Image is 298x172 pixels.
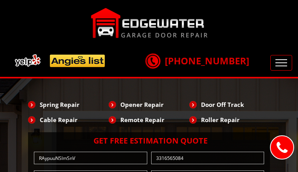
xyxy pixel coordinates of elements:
[28,113,109,126] li: Cable Repair
[109,113,189,126] li: Remote Repair
[28,98,109,111] li: Spring Repair
[32,136,266,145] h2: Get Free Estimation Quote
[12,51,108,70] img: add.png
[91,8,208,38] img: Edgewater.png
[151,152,264,164] input: Phone
[143,51,162,71] img: call.png
[34,152,147,164] input: Name
[189,98,270,111] li: Door Off Track
[270,55,292,71] button: Toggle navigation
[189,113,270,126] li: Roller Repair
[145,54,249,67] a: [PHONE_NUMBER]
[109,98,189,111] li: Opener Repair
